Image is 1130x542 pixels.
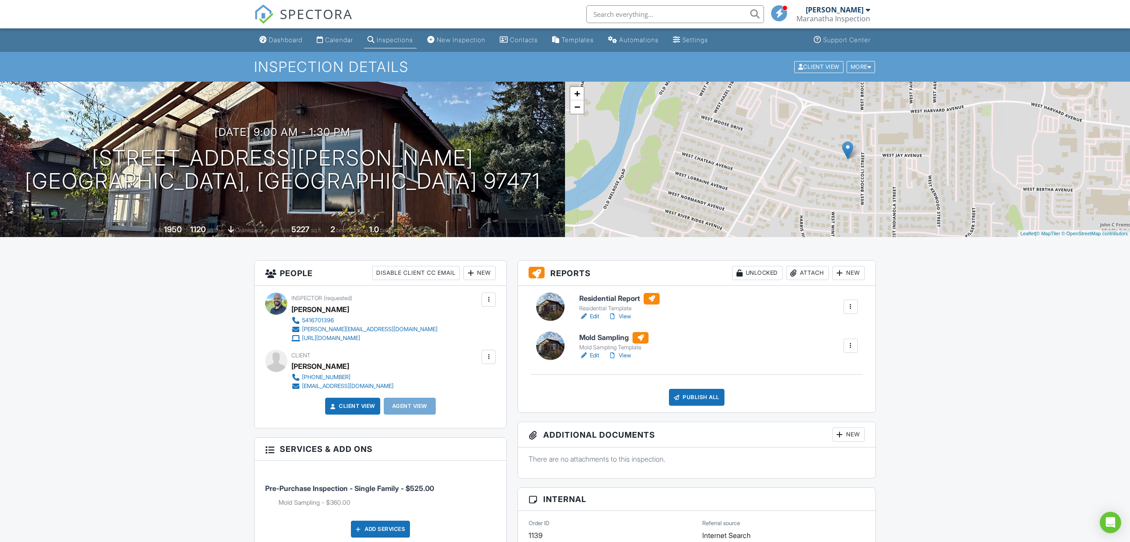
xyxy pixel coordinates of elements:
[463,266,496,280] div: New
[793,63,846,70] a: Client View
[496,32,541,48] a: Contacts
[732,266,783,280] div: Unlocked
[291,334,438,343] a: [URL][DOMAIN_NAME]
[579,312,599,321] a: Edit
[549,32,597,48] a: Templates
[518,422,875,447] h3: Additional Documents
[586,5,764,23] input: Search everything...
[510,36,538,44] div: Contacts
[324,295,352,301] span: (requested)
[786,266,829,280] div: Attach
[518,488,875,511] h3: Internal
[369,225,379,234] div: 1.0
[682,36,708,44] div: Settings
[364,32,417,48] a: Inspections
[302,317,334,324] div: 5416701396
[847,61,875,73] div: More
[579,332,649,344] h6: Mold Sampling
[669,32,712,48] a: Settings
[280,4,353,23] span: SPECTORA
[832,427,865,442] div: New
[330,225,335,234] div: 2
[1062,231,1128,236] a: © OpenStreetMap contributors
[823,36,871,44] div: Support Center
[291,352,310,359] span: Client
[561,36,594,44] div: Templates
[25,146,541,194] h1: [STREET_ADDRESS][PERSON_NAME] [GEOGRAPHIC_DATA], [GEOGRAPHIC_DATA] 97471
[608,351,631,360] a: View
[256,32,306,48] a: Dashboard
[579,344,649,351] div: Mold Sampling Template
[254,59,876,75] h1: Inspection Details
[153,227,163,233] span: Built
[570,100,584,114] a: Zoom out
[302,383,394,390] div: [EMAIL_ADDRESS][DOMAIN_NAME]
[255,261,506,286] h3: People
[325,36,353,44] div: Calendar
[207,227,219,233] span: sq. ft.
[190,225,206,234] div: 1120
[579,293,660,305] h6: Residential Report
[291,360,349,373] div: [PERSON_NAME]
[291,382,394,391] a: [EMAIL_ADDRESS][DOMAIN_NAME]
[328,402,375,411] a: Client View
[291,325,438,334] a: [PERSON_NAME][EMAIL_ADDRESS][DOMAIN_NAME]
[302,326,438,333] div: [PERSON_NAME][EMAIL_ADDRESS][DOMAIN_NAME]
[291,373,394,382] a: [PHONE_NUMBER]
[579,305,660,312] div: Residential Template
[235,227,263,233] span: crawlspace
[254,4,274,24] img: The Best Home Inspection Software - Spectora
[579,293,660,313] a: Residential Report Residential Template
[832,266,865,280] div: New
[215,126,350,138] h3: [DATE] 9:00 am - 1:30 pm
[437,36,485,44] div: New Inspection
[794,61,844,73] div: Client View
[265,467,496,514] li: Service: Pre-Purchase Inspection - Single Family
[619,36,659,44] div: Automations
[570,87,584,100] a: Zoom in
[702,519,740,527] label: Referral source
[424,32,489,48] a: New Inspection
[1018,230,1130,237] div: |
[313,32,357,48] a: Calendar
[518,261,875,286] h3: Reports
[669,389,724,406] div: Publish All
[291,303,349,316] div: [PERSON_NAME]
[351,521,410,538] div: Add Services
[579,332,649,352] a: Mold Sampling Mold Sampling Template
[302,374,350,381] div: [PHONE_NUMBER]
[796,14,870,23] div: Maranatha Inspection
[529,519,549,527] label: Order ID
[291,316,438,325] a: 5416701396
[372,266,460,280] div: Disable Client CC Email
[279,498,496,507] li: Add on: Mold Sampling
[271,227,290,233] span: Lot Size
[529,454,865,464] p: There are no attachments to this inspection.
[377,36,413,44] div: Inspections
[254,12,353,31] a: SPECTORA
[265,484,434,493] span: Pre-Purchase Inspection - Single Family - $525.00
[336,227,361,233] span: bedrooms
[291,225,310,234] div: 5227
[806,5,863,14] div: [PERSON_NAME]
[255,438,506,461] h3: Services & Add ons
[269,36,302,44] div: Dashboard
[605,32,662,48] a: Automations (Basic)
[1100,512,1121,533] div: Open Intercom Messenger
[608,312,631,321] a: View
[579,351,599,360] a: Edit
[810,32,874,48] a: Support Center
[380,227,406,233] span: bathrooms
[1036,231,1060,236] a: © MapTiler
[291,295,322,301] span: Inspector
[1020,231,1035,236] a: Leaflet
[164,225,182,234] div: 1950
[302,335,360,342] div: [URL][DOMAIN_NAME]
[311,227,322,233] span: sq.ft.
